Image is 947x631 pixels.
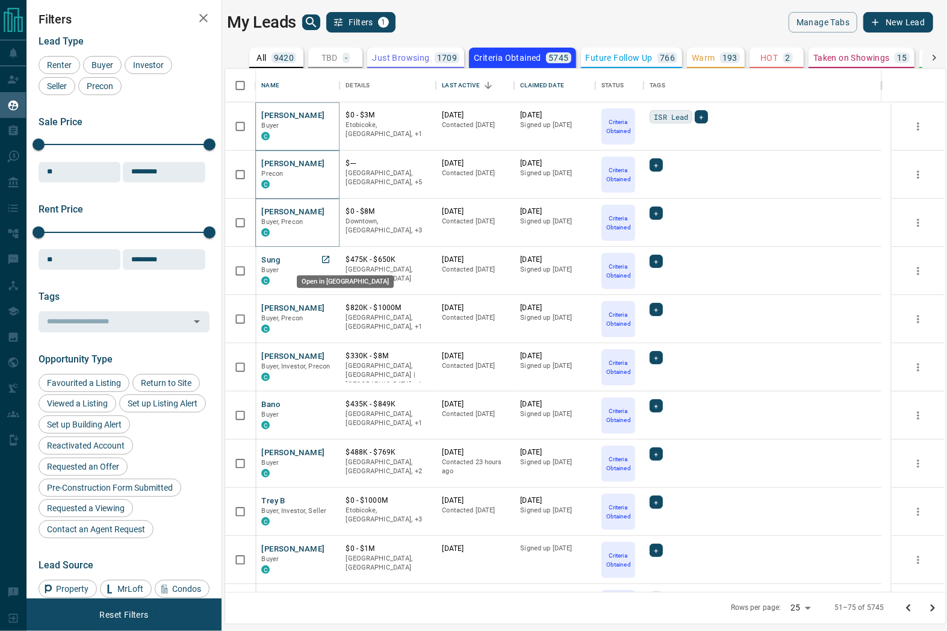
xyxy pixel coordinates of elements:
[650,158,662,172] div: +
[603,310,634,328] p: Criteria Obtained
[520,351,589,361] p: [DATE]
[39,12,210,26] h2: Filters
[442,496,508,506] p: [DATE]
[261,276,270,285] div: condos.ca
[346,351,430,361] p: $330K - $8M
[261,170,283,178] span: Precon
[654,303,658,315] span: +
[39,56,80,74] div: Renter
[261,303,324,314] button: [PERSON_NAME]
[603,214,634,232] p: Criteria Obtained
[78,77,122,95] div: Precon
[261,496,285,507] button: Trey B
[442,458,508,476] p: Contacted 23 hours ago
[261,132,270,140] div: condos.ca
[255,69,340,102] div: Name
[261,592,324,603] button: [PERSON_NAME]
[346,592,430,602] p: $3K - $4K
[654,448,658,460] span: +
[43,441,129,450] span: Reactivated Account
[261,110,324,122] button: [PERSON_NAME]
[442,447,508,458] p: [DATE]
[43,503,129,513] span: Requested a Viewing
[442,544,508,554] p: [DATE]
[603,551,634,569] p: Criteria Obtained
[261,228,270,237] div: condos.ca
[137,378,196,388] span: Return to Site
[346,554,430,573] p: [GEOGRAPHIC_DATA], [GEOGRAPHIC_DATA]
[346,120,430,139] p: Burlington
[863,12,933,33] button: New Lead
[346,458,430,476] p: West End, Richmond Hill
[909,551,927,569] button: more
[442,409,508,419] p: Contacted [DATE]
[113,584,147,594] span: MrLoft
[346,544,430,554] p: $0 - $1M
[39,116,82,128] span: Sale Price
[520,217,589,226] p: Signed up [DATE]
[39,437,133,455] div: Reactivated Account
[520,265,589,275] p: Signed up [DATE]
[603,117,634,135] p: Criteria Obtained
[442,265,508,275] p: Contacted [DATE]
[39,559,93,571] span: Lead Source
[261,373,270,381] div: condos.ca
[39,580,97,598] div: Property
[731,603,781,613] p: Rows per page:
[321,54,338,62] p: TBD
[346,110,430,120] p: $0 - $3M
[261,266,279,274] span: Buyer
[346,265,430,284] p: [GEOGRAPHIC_DATA], [GEOGRAPHIC_DATA]
[909,214,927,232] button: more
[297,275,394,288] div: Open in [GEOGRAPHIC_DATA]
[520,592,589,602] p: [DATE]
[520,313,589,323] p: Signed up [DATE]
[601,69,624,102] div: Status
[346,409,430,428] p: Toronto
[514,69,595,102] div: Claimed Date
[437,54,458,62] p: 1709
[603,166,634,184] p: Criteria Obtained
[43,524,149,534] span: Contact an Agent Request
[586,54,653,62] p: Future Follow Up
[346,361,430,390] p: Toronto
[261,218,303,226] span: Buyer, Precon
[789,12,857,33] button: Manage Tabs
[442,506,508,515] p: Contacted [DATE]
[39,204,83,215] span: Rent Price
[520,399,589,409] p: [DATE]
[520,255,589,265] p: [DATE]
[119,394,206,412] div: Set up Listing Alert
[654,400,658,412] span: +
[155,580,210,598] div: Condos
[43,483,177,493] span: Pre-Construction Form Submitted
[261,447,324,459] button: [PERSON_NAME]
[39,374,129,392] div: Favourited a Listing
[318,252,334,267] a: Open in New Tab
[52,584,93,594] span: Property
[520,458,589,467] p: Signed up [DATE]
[442,169,508,178] p: Contacted [DATE]
[442,217,508,226] p: Contacted [DATE]
[436,69,514,102] div: Last Active
[132,374,200,392] div: Return to Site
[346,399,430,409] p: $435K - $849K
[603,455,634,473] p: Criteria Obtained
[125,56,172,74] div: Investor
[39,36,84,47] span: Lead Type
[227,13,296,32] h1: My Leads
[261,158,324,170] button: [PERSON_NAME]
[379,18,388,26] span: 1
[760,54,778,62] p: HOT
[346,207,430,217] p: $0 - $8M
[786,54,790,62] p: 2
[909,310,927,328] button: more
[786,599,815,617] div: 25
[442,351,508,361] p: [DATE]
[39,499,133,517] div: Requested a Viewing
[442,361,508,371] p: Contacted [DATE]
[909,503,927,521] button: more
[346,158,430,169] p: $---
[39,458,128,476] div: Requested an Offer
[520,506,589,515] p: Signed up [DATE]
